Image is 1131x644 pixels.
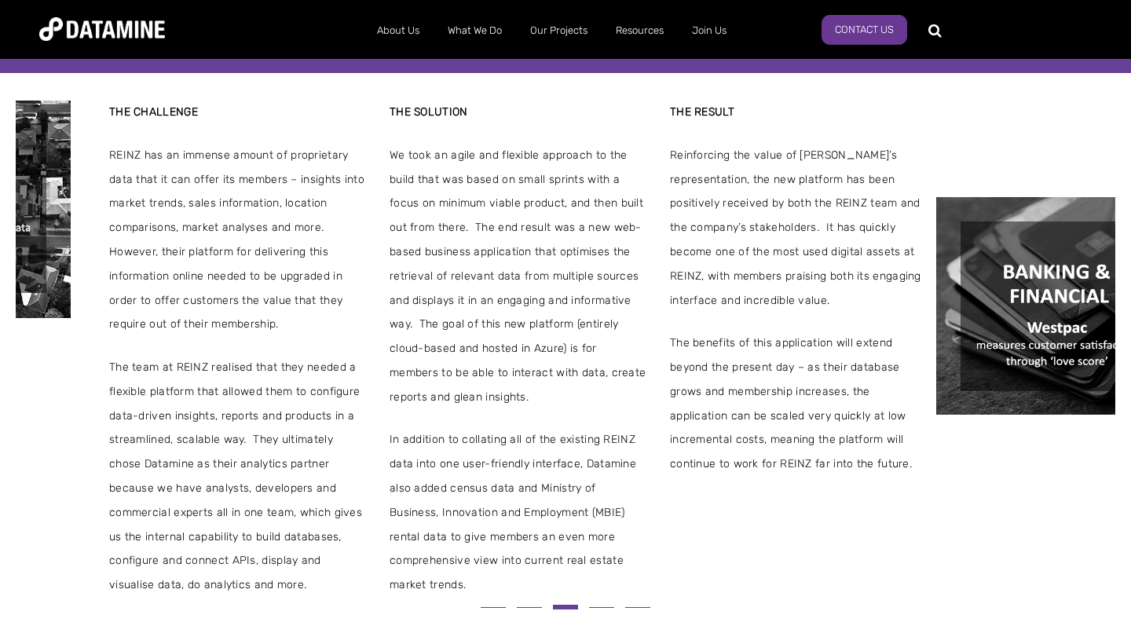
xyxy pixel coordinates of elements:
strong: THE CHALLENGE [109,105,198,119]
a: Our Projects [516,10,602,51]
span: In addition to collating all of the existing REINZ data into one user-friendly interface, Datamin... [390,428,648,598]
a: Resources [602,10,678,51]
span: REINZ has an immense amount of proprietary data that it can offer its members – insights into mar... [109,144,368,240]
strong: THE SOLUTION [390,105,468,119]
a: What We Do [434,10,516,51]
img: Datamine [39,17,165,41]
span: Reinforcing the value of [PERSON_NAME]’s representation, the new platform has been positively rec... [670,144,928,313]
a: About Us [363,10,434,51]
a: Join Us [678,10,741,51]
span: However, their platform for delivering this information online needed to be upgraded in order to ... [109,240,368,337]
span: The benefits of this application will extend beyond the present day – as their database grows and... [670,331,928,477]
strong: THE RESULT [670,105,734,119]
span: The team at REINZ realised that they needed a flexible platform that allowed them to configure da... [109,356,368,598]
span: We took an agile and flexible approach to the build that was based on small sprints with a focus ... [390,144,648,410]
a: Contact Us [822,15,907,45]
